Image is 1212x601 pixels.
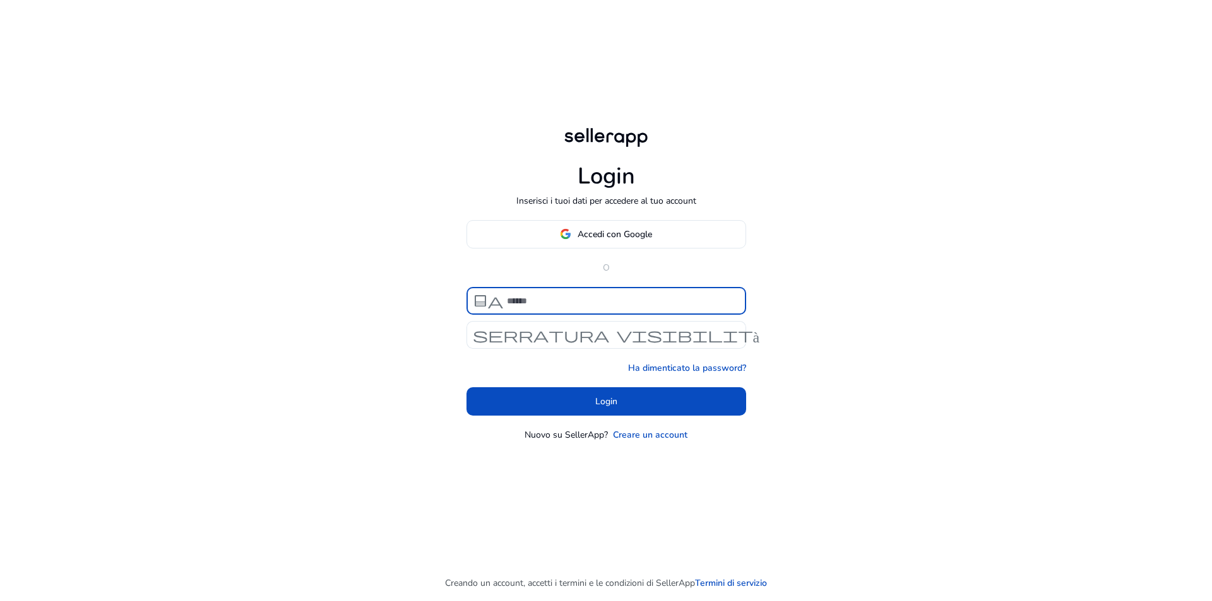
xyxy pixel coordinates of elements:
font: Nuovo su SellerApp? [525,429,608,441]
img: google-logo.svg [560,228,571,240]
font: Accedi con Google [578,228,652,240]
font: posta [473,292,503,310]
button: Login [466,387,746,416]
font: Login [595,395,617,407]
font: visibilità [617,326,760,344]
font: Creare un account [613,429,687,441]
a: Ha dimenticato la password? [628,361,746,375]
font: Login [578,161,635,192]
button: Accedi con Google [466,220,746,248]
font: Ha dimenticato la password? [628,362,746,374]
font: serratura [473,326,609,344]
font: Inserisci i tuoi dati per accedere al tuo account [516,195,696,207]
a: Creare un account [613,428,687,441]
font: O [603,262,610,274]
font: Creando un account, accetti i termini e le condizioni di SellerApp [445,577,695,589]
font: Termini di servizio [695,577,767,589]
a: Termini di servizio [695,576,767,590]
